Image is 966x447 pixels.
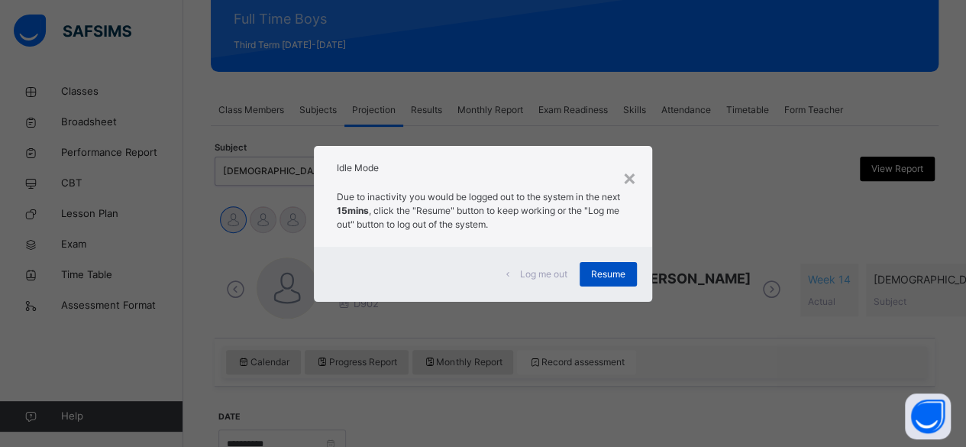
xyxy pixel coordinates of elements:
[622,161,637,193] div: ×
[591,267,625,281] span: Resume
[337,161,629,175] h2: Idle Mode
[905,394,951,439] button: Open asap
[337,190,629,232] p: Due to inactivity you would be logged out to the system in the next , click the "Resume" button t...
[337,205,369,216] strong: 15mins
[520,267,567,281] span: Log me out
